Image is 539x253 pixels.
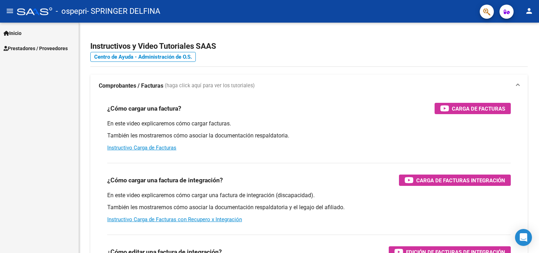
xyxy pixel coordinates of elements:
[107,204,511,211] p: También les mostraremos cómo asociar la documentación respaldatoria y el legajo del afiliado.
[416,176,505,185] span: Carga de Facturas Integración
[56,4,87,19] span: - ospepri
[107,216,242,223] a: Instructivo Carga de Facturas con Recupero x Integración
[107,132,511,140] p: También les mostraremos cómo asociar la documentación respaldatoria.
[107,145,176,151] a: Instructivo Carga de Facturas
[107,175,223,185] h3: ¿Cómo cargar una factura de integración?
[107,104,181,113] h3: ¿Cómo cargar una factura?
[90,40,528,53] h2: Instructivos y Video Tutoriales SAAS
[99,82,163,90] strong: Comprobantes / Facturas
[165,82,255,90] span: (haga click aquí para ver los tutoriales)
[525,7,533,15] mat-icon: person
[435,103,511,114] button: Carga de Facturas
[452,104,505,113] span: Carga de Facturas
[515,229,532,246] div: Open Intercom Messenger
[90,52,196,62] a: Centro de Ayuda - Administración de O.S.
[90,75,528,97] mat-expansion-panel-header: Comprobantes / Facturas (haga click aquí para ver los tutoriales)
[4,29,22,37] span: Inicio
[399,175,511,186] button: Carga de Facturas Integración
[107,120,511,128] p: En este video explicaremos cómo cargar facturas.
[4,45,68,52] span: Prestadores / Proveedores
[6,7,14,15] mat-icon: menu
[107,192,511,199] p: En este video explicaremos cómo cargar una factura de integración (discapacidad).
[87,4,160,19] span: - SPRINGER DELFINA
